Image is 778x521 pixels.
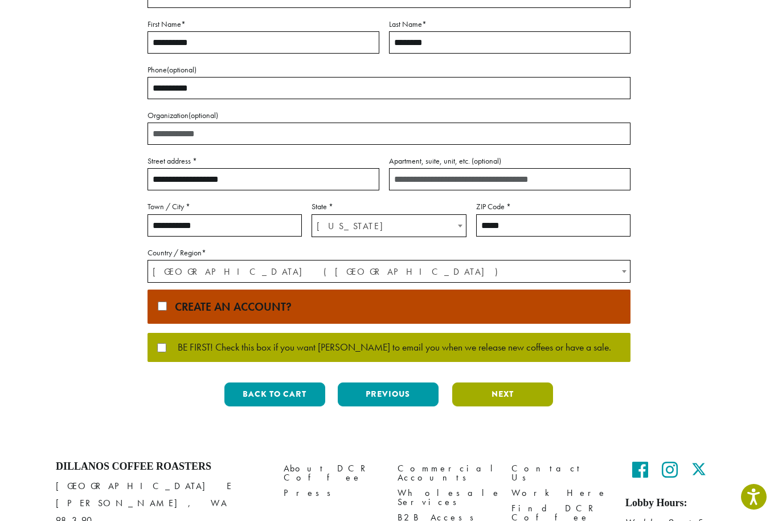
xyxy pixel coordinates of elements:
[158,302,167,311] input: Create an account?
[472,156,501,166] span: (optional)
[389,17,630,31] label: Last Name
[625,497,722,510] h5: Lobby Hours:
[148,17,379,31] label: First Name
[511,461,608,485] a: Contact Us
[284,486,380,501] a: Press
[224,382,325,406] button: Back to cart
[167,64,196,75] span: (optional)
[312,214,466,237] span: State
[56,461,267,473] h4: Dillanos Coffee Roasters
[148,200,302,214] label: Town / City
[148,260,630,283] span: United States (US)
[169,299,292,314] span: Create an account?
[284,461,380,485] a: About DCR Coffee
[452,382,553,406] button: Next
[511,486,608,501] a: Work Here
[398,461,494,485] a: Commercial Accounts
[476,200,630,214] label: ZIP Code
[338,382,439,406] button: Previous
[398,486,494,510] a: Wholesale Services
[189,110,218,120] span: (optional)
[148,260,630,283] span: Country / Region
[389,154,630,168] label: Apartment, suite, unit, etc.
[312,200,466,214] label: State
[148,154,379,168] label: Street address
[166,343,611,353] span: BE FIRST! Check this box if you want [PERSON_NAME] to email you when we release new coffees or ha...
[312,215,465,237] span: Nevada
[148,108,630,123] label: Organization
[157,343,166,352] input: BE FIRST! Check this box if you want [PERSON_NAME] to email you when we release new coffees or ha...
